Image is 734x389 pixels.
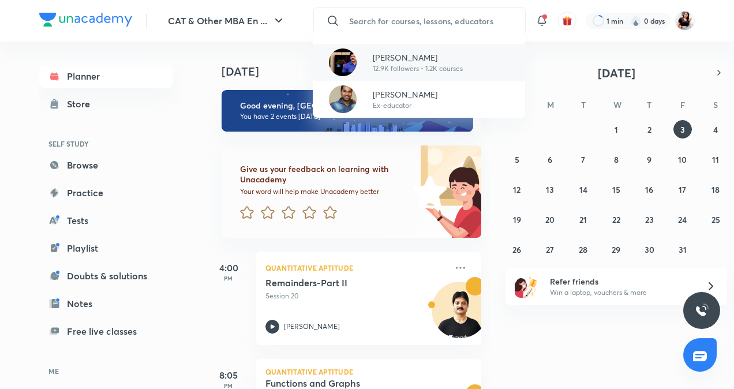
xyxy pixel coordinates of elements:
[329,85,357,113] img: Avatar
[313,44,525,81] a: Avatar[PERSON_NAME]12.9K followers • 1.2K courses
[313,81,525,118] a: Avatar[PERSON_NAME]Ex-educator
[373,100,437,111] p: Ex-educator
[373,63,463,74] p: 12.9K followers • 1.2K courses
[329,48,357,76] img: Avatar
[373,51,463,63] p: [PERSON_NAME]
[373,88,437,100] p: [PERSON_NAME]
[695,304,709,317] img: ttu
